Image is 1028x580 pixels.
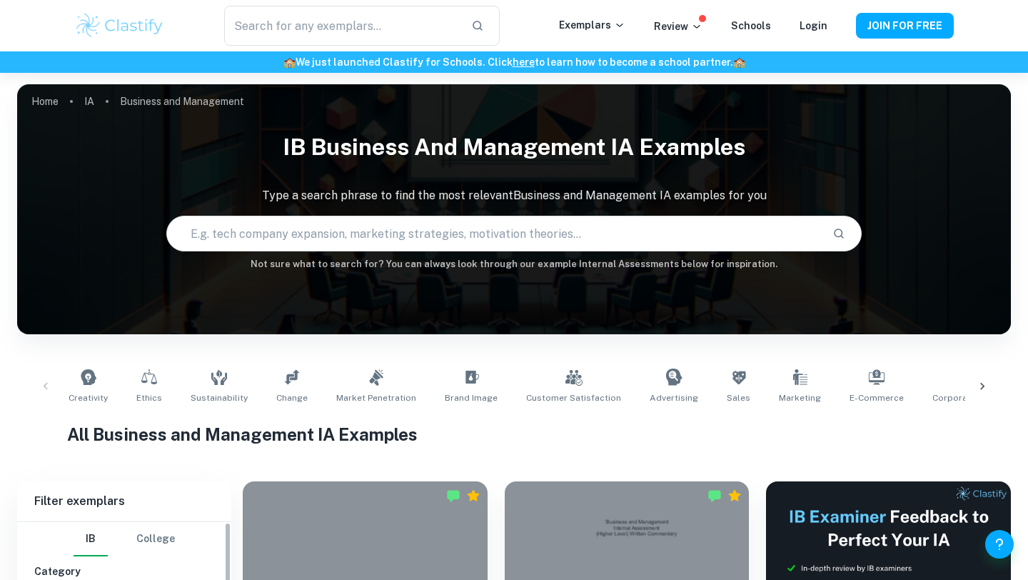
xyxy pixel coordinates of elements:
a: Home [31,91,59,111]
span: Advertising [650,391,698,404]
input: Search for any exemplars... [224,6,460,46]
div: Filter type choice [74,522,175,556]
span: Marketing [779,391,821,404]
span: Change [276,391,308,404]
input: E.g. tech company expansion, marketing strategies, motivation theories... [167,214,821,254]
img: Clastify logo [74,11,165,40]
span: 🏫 [733,56,745,68]
button: JOIN FOR FREE [856,13,954,39]
a: Login [800,20,827,31]
span: Customer Satisfaction [526,391,621,404]
button: Search [827,221,851,246]
a: IA [84,91,94,111]
h6: Not sure what to search for? You can always look through our example Internal Assessments below f... [17,257,1011,271]
h1: IB Business and Management IA examples [17,124,1011,170]
p: Type a search phrase to find the most relevant Business and Management IA examples for you [17,187,1011,204]
button: College [136,522,175,556]
a: Schools [731,20,771,31]
div: Premium [466,489,480,503]
span: Ethics [136,391,162,404]
span: E-commerce [850,391,904,404]
h1: All Business and Management IA Examples [67,421,962,447]
span: 🏫 [283,56,296,68]
span: Brand Image [445,391,498,404]
p: Exemplars [559,17,625,33]
span: Market Penetration [336,391,416,404]
p: Business and Management [120,94,244,109]
h6: Category [34,564,214,579]
span: Sales [727,391,750,404]
img: Marked [707,489,722,503]
a: here [513,56,535,68]
p: Review [654,19,702,34]
span: Corporate Profitability [932,391,1027,404]
h6: Filter exemplars [17,481,231,521]
span: Sustainability [191,391,248,404]
h6: We just launched Clastify for Schools. Click to learn how to become a school partner. [3,54,1025,70]
img: Marked [446,489,460,503]
span: Creativity [69,391,108,404]
button: Help and Feedback [985,530,1014,559]
button: IB [74,522,108,556]
div: Premium [727,489,742,503]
